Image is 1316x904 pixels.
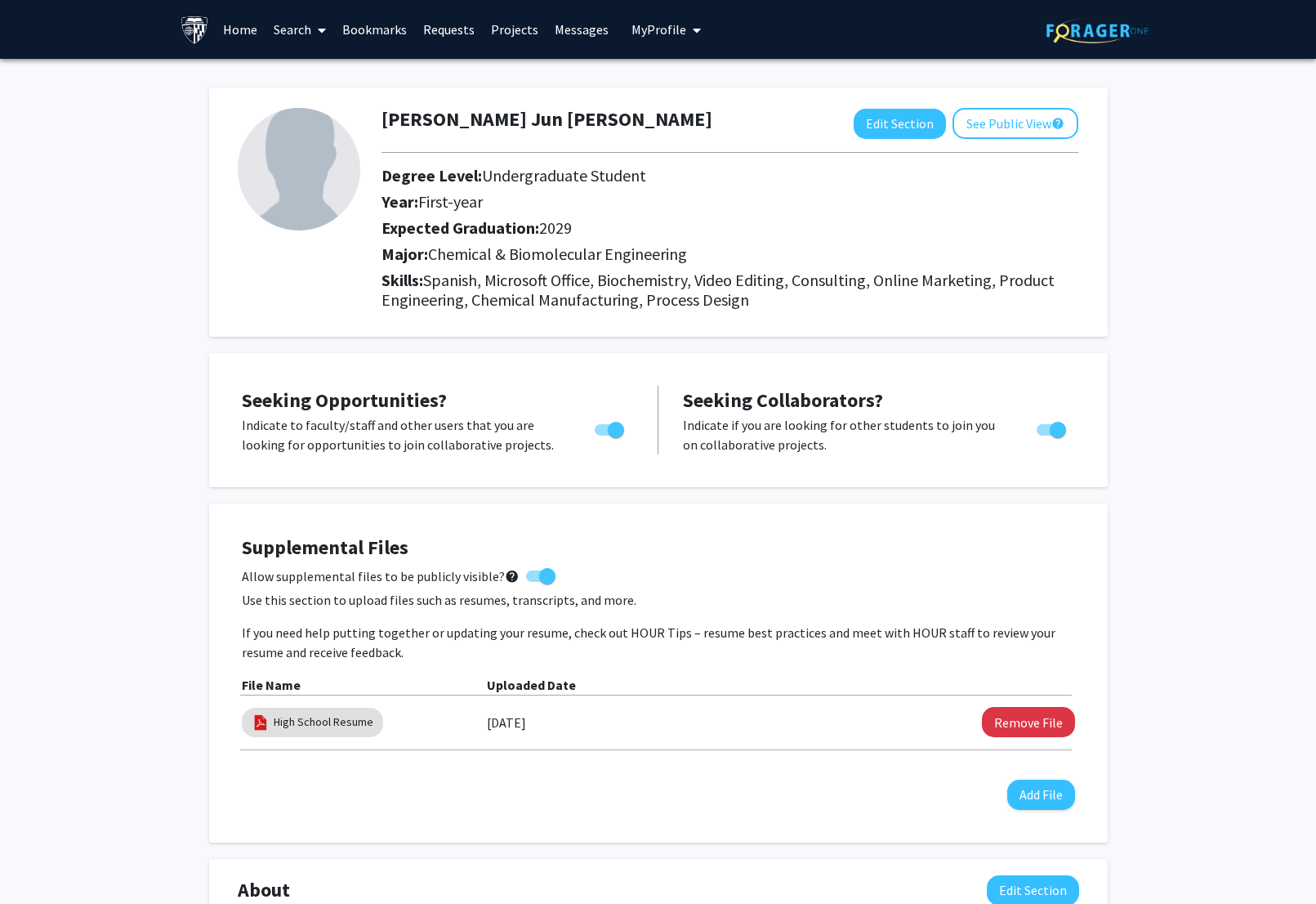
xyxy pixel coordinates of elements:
b: File Name [242,677,301,693]
span: 2029 [539,217,572,238]
p: Indicate if you are looking for other students to join you on collaborative projects. [683,415,1006,454]
a: Messages [546,1,617,58]
button: Add File [1007,780,1075,810]
img: pdf_icon.png [252,714,270,732]
p: Indicate to faculty/staff and other users that you are looking for opportunities to join collabor... [242,415,564,454]
h2: Expected Graduation: [381,218,987,238]
a: Requests [415,1,483,58]
span: Seeking Opportunities? [242,387,447,413]
img: ForagerOne Logo [1046,18,1149,43]
span: Spanish, Microsoft Office, Biochemistry, Video Editing, Consulting, Online Marketing, Product Eng... [381,270,1055,310]
span: First-year [418,191,483,212]
span: Allow supplemental files to be publicly visible? [242,566,520,586]
b: Uploaded Date [487,677,576,693]
h1: [PERSON_NAME] Jun [PERSON_NAME] [381,108,712,132]
div: Toggle [588,415,633,440]
img: Johns Hopkins University Logo [181,16,209,44]
h2: Major: [381,244,1078,264]
span: Seeking Collaborators? [683,387,883,413]
span: My Profile [631,21,686,38]
p: If you need help putting together or updating your resume, check out HOUR Tips – resume best prac... [242,623,1075,662]
h4: Supplemental Files [242,536,1075,560]
div: Toggle [1030,415,1075,440]
a: High School Resume [274,714,373,731]
mat-icon: help [505,566,520,586]
button: Remove High School Resume File [982,707,1075,737]
label: [DATE] [487,709,526,736]
a: Search [265,1,334,58]
p: Use this section to upload files such as resumes, transcripts, and more. [242,590,1075,610]
img: Profile Picture [238,108,360,230]
iframe: Chat [12,830,69,892]
a: Projects [483,1,546,58]
mat-icon: help [1051,114,1064,133]
a: Bookmarks [334,1,415,58]
h2: Year: [381,192,987,212]
button: See Public View [952,108,1078,139]
h2: Skills: [381,271,1078,310]
h2: Degree Level: [381,166,987,186]
span: Chemical & Biomolecular Engineering [428,244,687,264]
span: Undergraduate Student [482,165,646,186]
a: Home [215,1,265,58]
button: Edit Section [854,109,946,139]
